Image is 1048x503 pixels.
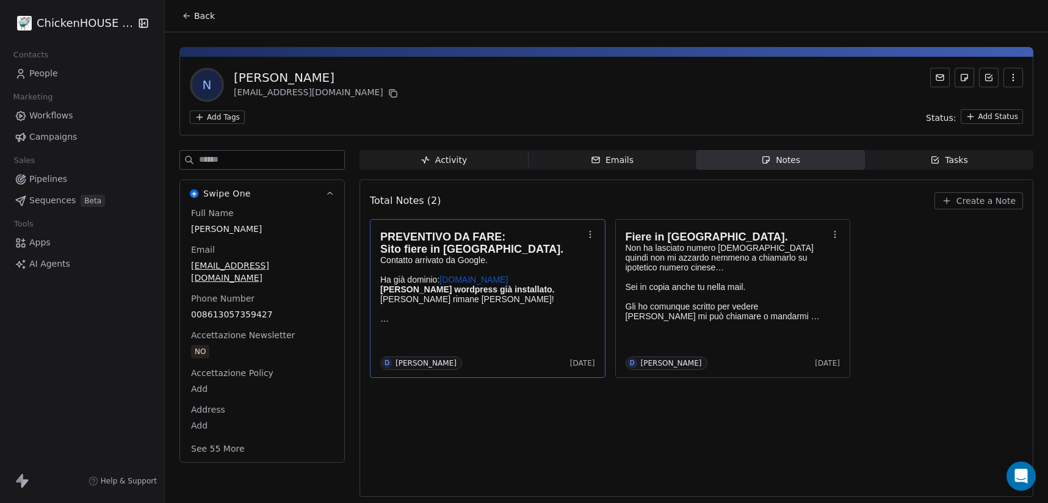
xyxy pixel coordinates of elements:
button: See 55 More [184,438,252,460]
a: Workflows [10,106,154,126]
span: N [192,70,222,100]
div: Dominio: [DOMAIN_NAME] [32,32,137,42]
span: [DATE] [570,358,595,368]
img: tab_keywords_by_traffic_grey.svg [123,71,132,81]
img: logo_orange.svg [20,20,29,29]
a: Campaigns [10,127,154,147]
div: v 4.0.25 [34,20,60,29]
span: AI Agents [29,258,70,270]
span: Accettazione Newsletter [189,329,297,341]
span: 008613057359427 [191,308,333,320]
img: 4.jpg [17,16,32,31]
img: website_grey.svg [20,32,29,42]
strong: [PERSON_NAME] wordpress già installato. [380,284,555,294]
div: [PERSON_NAME] [396,359,457,367]
span: Pipelines [29,173,67,186]
button: Create a Note [934,192,1023,209]
div: Emails [591,154,634,167]
span: People [29,67,58,80]
div: Tasks [930,154,968,167]
button: ChickenHOUSE snc [15,13,130,34]
p: Non ha lasciato numero [DEMOGRAPHIC_DATA] quindi non mi azzardo nemmeno a chiamarlo su ipotetico ... [626,243,828,321]
span: Marketing [8,88,58,106]
span: ChickenHOUSE snc [37,15,134,31]
div: [PERSON_NAME] [234,69,400,86]
span: Add [191,383,333,395]
a: Apps [10,233,154,253]
div: D [630,358,635,368]
span: Workflows [29,109,73,122]
img: Swipe One [190,189,198,198]
span: [PERSON_NAME] [191,223,333,235]
div: Activity [421,154,467,167]
div: [PERSON_NAME] [641,359,702,367]
a: People [10,63,154,84]
span: Swipe One [203,187,251,200]
a: SequencesBeta [10,190,154,211]
span: Accettazione Policy [189,367,276,379]
span: Apps [29,236,51,249]
div: D [385,358,389,368]
span: Back [194,10,215,22]
span: Sales [9,151,40,170]
div: NO [195,346,206,358]
button: Back [175,5,222,27]
span: Full Name [189,207,236,219]
h1: PREVENTIVO DA FARE: Sito fiere in [GEOGRAPHIC_DATA]. [380,231,583,255]
a: AI Agents [10,254,154,274]
span: Campaigns [29,131,77,143]
button: Add Tags [190,110,245,124]
a: Pipelines [10,169,154,189]
a: [DOMAIN_NAME] [439,275,508,284]
div: Swipe OneSwipe One [180,207,344,462]
span: Contacts [8,46,54,64]
span: Status: [926,112,956,124]
span: Help & Support [101,476,157,486]
span: Sequences [29,194,76,207]
button: Swipe OneSwipe One [180,180,344,207]
span: Beta [81,195,105,207]
span: Create a Note [956,195,1016,207]
img: tab_domain_overview_orange.svg [51,71,60,81]
div: Open Intercom Messenger [1006,461,1036,491]
div: Dominio [64,72,93,80]
span: Phone Number [189,292,257,305]
div: [EMAIL_ADDRESS][DOMAIN_NAME] [234,86,400,101]
span: Email [189,244,217,256]
h1: Fiere in [GEOGRAPHIC_DATA]. [626,231,828,243]
span: Tools [9,215,38,233]
div: Keyword (traffico) [136,72,203,80]
span: Add [191,419,333,432]
p: Contatto arrivato da Google. Ha già dominio: [PERSON_NAME] rimane [PERSON_NAME]! Una sora di port... [380,255,583,324]
a: Help & Support [89,476,157,486]
span: [DATE] [815,358,840,368]
button: Add Status [961,109,1023,124]
span: [EMAIL_ADDRESS][DOMAIN_NAME] [191,259,333,284]
span: Address [189,403,228,416]
span: Total Notes (2) [370,194,441,208]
